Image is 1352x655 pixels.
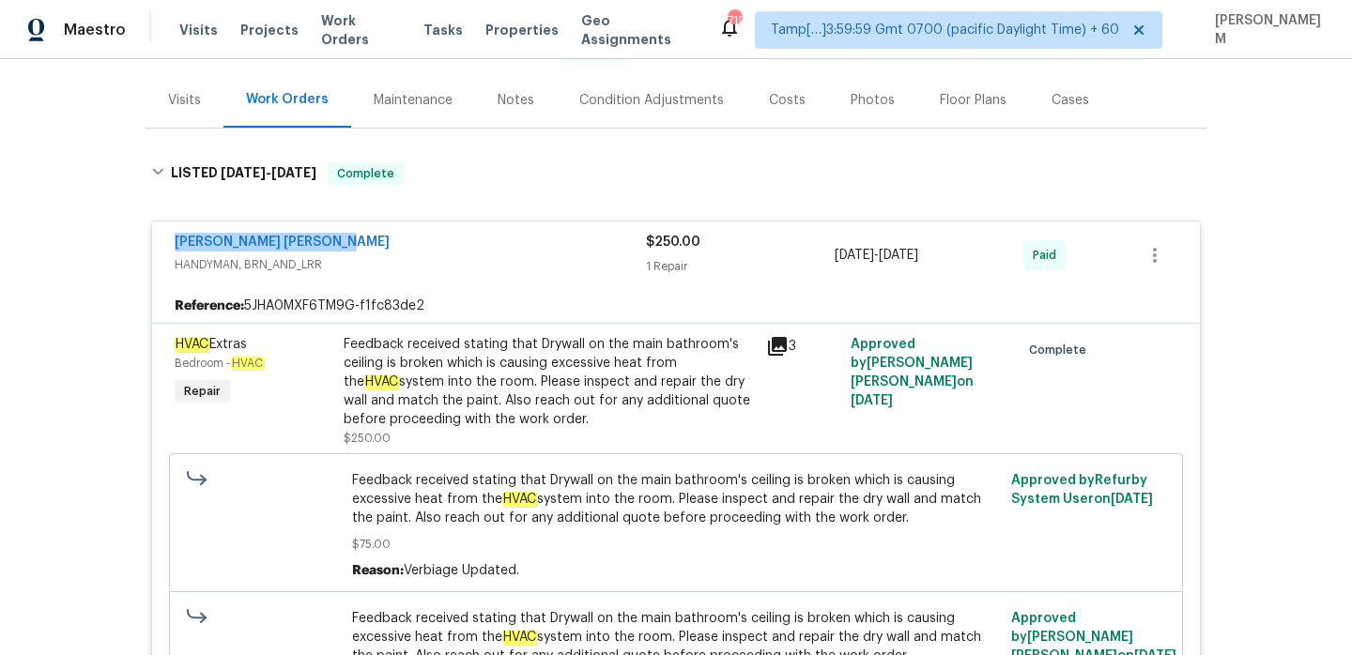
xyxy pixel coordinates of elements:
[835,249,874,262] span: [DATE]
[177,382,228,401] span: Repair
[64,21,126,39] span: Maestro
[835,246,918,265] span: -
[146,144,1206,204] div: LISTED [DATE]-[DATE]Complete
[175,236,390,249] a: [PERSON_NAME] [PERSON_NAME]
[246,90,329,109] div: Work Orders
[171,162,316,185] h6: LISTED
[231,357,264,370] em: HVAC
[1111,493,1153,506] span: [DATE]
[344,433,391,444] span: $250.00
[646,236,700,249] span: $250.00
[1011,474,1153,506] span: Approved by Refurby System User on
[646,257,835,276] div: 1 Repair
[352,564,404,577] span: Reason:
[851,91,895,110] div: Photos
[1029,341,1094,359] span: Complete
[330,164,402,183] span: Complete
[352,471,1001,527] span: Feedback received stating that Drywall on the main bathroom's ceiling is broken which is causing ...
[221,166,266,179] span: [DATE]
[271,166,316,179] span: [DATE]
[352,535,1001,554] span: $75.00
[364,374,399,389] em: HVAC
[152,289,1200,323] div: 5JHA0MXF6TM9G-f1fc83de2
[423,23,463,37] span: Tasks
[1033,246,1064,265] span: Paid
[321,11,401,49] span: Work Orders
[175,255,646,274] span: HANDYMAN, BRN_AND_LRR
[502,630,537,645] em: HVAC
[344,335,755,429] div: Feedback received stating that Drywall on the main bathroom's ceiling is broken which is causing ...
[404,564,519,577] span: Verbiage Updated.
[769,91,806,110] div: Costs
[175,337,247,352] span: Extras
[502,492,537,507] em: HVAC
[579,91,724,110] div: Condition Adjustments
[581,11,696,49] span: Geo Assignments
[179,21,218,39] span: Visits
[851,338,974,407] span: Approved by [PERSON_NAME] [PERSON_NAME] on
[771,21,1119,39] span: Tamp[…]3:59:59 Gmt 0700 (pacific Daylight Time) + 60
[175,358,264,369] span: Bedroom -
[175,337,209,352] em: HVAC
[1207,11,1324,49] span: [PERSON_NAME] M
[728,11,741,30] div: 719
[498,91,534,110] div: Notes
[374,91,453,110] div: Maintenance
[485,21,559,39] span: Properties
[175,297,244,315] b: Reference:
[766,335,839,358] div: 3
[168,91,201,110] div: Visits
[1052,91,1089,110] div: Cases
[879,249,918,262] span: [DATE]
[240,21,299,39] span: Projects
[940,91,1006,110] div: Floor Plans
[221,166,316,179] span: -
[851,394,893,407] span: [DATE]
